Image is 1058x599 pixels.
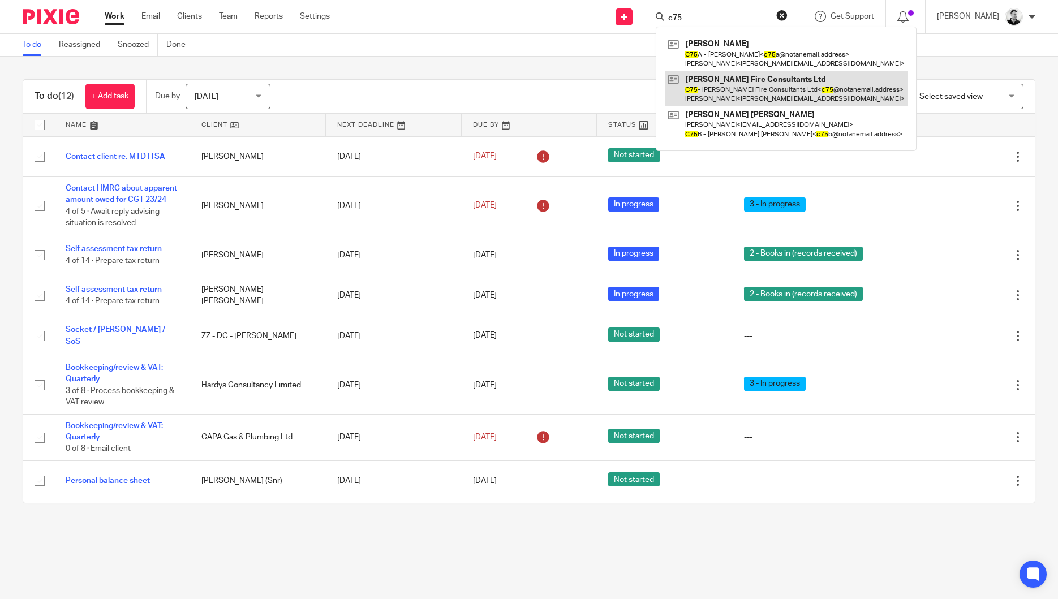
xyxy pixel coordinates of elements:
td: [PERSON_NAME] [PERSON_NAME] [190,275,326,316]
span: Not started [608,429,660,443]
span: 3 - In progress [744,197,806,212]
span: 4 of 5 · Await reply advising situation is resolved [66,208,160,227]
a: Socket / [PERSON_NAME] / SoS [66,326,165,345]
a: To do [23,34,50,56]
span: [DATE] [473,381,497,389]
span: [DATE] [473,332,497,340]
a: Bookkeeping/review & VAT: Quarterly [66,364,163,383]
span: [DATE] [195,93,218,101]
td: [DATE] [326,275,462,316]
a: Contact client re. MTD ITSA [66,153,165,161]
td: ZZ - DC - [PERSON_NAME] [190,316,326,356]
td: [PERSON_NAME] (Snr) [190,460,326,501]
div: --- [744,151,888,162]
div: --- [744,330,888,342]
span: [DATE] [473,291,497,299]
td: [DATE] [326,414,462,460]
td: [PERSON_NAME] [190,176,326,235]
span: Select saved view [919,93,983,101]
a: Personal balance sheet [66,477,150,485]
span: [DATE] [473,433,497,441]
img: Dave_2025.jpg [1005,8,1023,26]
td: Hardys Consultancy Limited [190,356,326,414]
a: Settings [300,11,330,22]
td: [DATE] [326,235,462,275]
a: Self assessment tax return [66,245,162,253]
td: [PERSON_NAME] [190,235,326,275]
a: Snoozed [118,34,158,56]
img: Pixie [23,9,79,24]
span: In progress [608,197,659,212]
a: Work [105,11,124,22]
span: 4 of 14 · Prepare tax return [66,257,160,265]
td: [PERSON_NAME] [190,136,326,176]
span: 3 of 8 · Process bookkeeping & VAT review [66,387,174,407]
span: 0 of 8 · Email client [66,445,131,453]
span: 4 of 14 · Prepare tax return [66,297,160,305]
button: Clear [776,10,788,21]
span: 2 - Books in (records received) [744,247,863,261]
span: Not started [608,327,660,342]
a: Reports [255,11,283,22]
span: 2 - Books in (records received) [744,287,863,301]
span: [DATE] [473,477,497,485]
a: Clients [177,11,202,22]
a: Team [219,11,238,22]
span: Get Support [831,12,874,20]
td: [DATE] [326,460,462,501]
h1: To do [35,91,74,102]
a: + Add task [85,84,135,109]
td: [DATE] [326,316,462,356]
a: Email [141,11,160,22]
span: (12) [58,92,74,101]
a: Bookkeeping/review & VAT: Quarterly [66,422,163,441]
td: CAPA Gas & Plumbing Ltd [190,414,326,460]
span: 3 - In progress [744,377,806,391]
a: Self assessment tax return [66,286,162,294]
a: Done [166,34,194,56]
span: Not started [608,148,660,162]
a: Reassigned [59,34,109,56]
span: [DATE] [473,251,497,259]
td: [DATE] [326,176,462,235]
div: --- [744,475,888,486]
a: Contact HMRC about apparent amount owed for CGT 23/24 [66,184,177,204]
td: [DATE] [326,356,462,414]
div: --- [744,432,888,443]
p: [PERSON_NAME] [937,11,999,22]
span: Not started [608,377,660,391]
span: Not started [608,472,660,486]
span: In progress [608,247,659,261]
span: In progress [608,287,659,301]
span: [DATE] [473,202,497,210]
input: Search [667,14,769,24]
span: [DATE] [473,153,497,161]
td: [DATE] [326,136,462,176]
td: Hardys Style Limited [190,501,326,548]
p: Due by [155,91,180,102]
td: [DATE] [326,501,462,548]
